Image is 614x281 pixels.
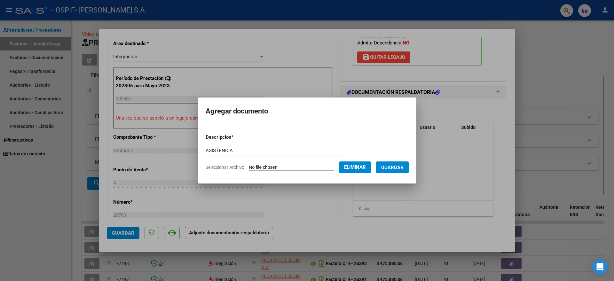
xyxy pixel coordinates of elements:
[592,259,608,275] div: Open Intercom Messenger
[206,105,409,117] h2: Agregar documento
[344,164,366,170] span: Eliminar
[376,161,409,173] button: Guardar
[339,161,371,173] button: Eliminar
[206,165,244,170] span: Seleccionar Archivo
[381,165,404,170] span: Guardar
[206,134,267,141] p: Descripcion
